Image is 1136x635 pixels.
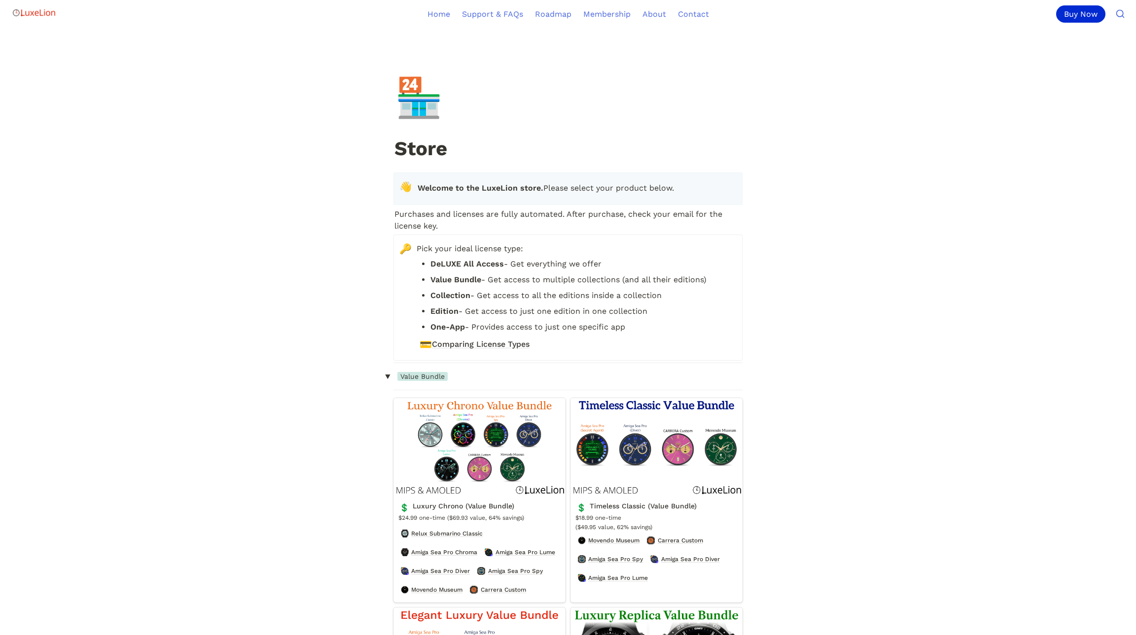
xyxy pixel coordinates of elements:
strong: DeLUXE All Access [430,259,504,268]
li: - Provides access to just one specific app [430,320,734,334]
li: - Get access to just one edition in one collection [430,304,734,319]
img: Logo [12,3,56,23]
div: 🏪 [395,78,443,117]
span: ‣ [379,372,395,381]
h1: Store [393,138,743,162]
span: 👋 [399,181,412,193]
span: Value Bundle [397,372,448,381]
a: Buy Now [1056,5,1109,23]
span: 🔑 [399,243,412,255]
li: - Get access to multiple collections (and all their editions) [430,272,734,287]
strong: Welcome to the LuxeLion store. [418,183,543,193]
strong: Collection [430,291,470,300]
strong: One-App [430,322,465,332]
li: - Get everything we offer [430,257,734,271]
a: 💳Comparing License Types [417,337,734,352]
li: - Get access to all the editions inside a collection [430,288,734,303]
span: Comparing License Types [432,338,530,350]
strong: Edition [430,306,459,316]
span: Pick your ideal license type: [417,243,734,255]
a: Luxury Chrono (Value Bundle) [393,398,566,602]
p: Please select your product below. [417,181,734,197]
p: Purchases and licenses are fully automated. After purchase, check your email for the license key. [393,207,743,234]
div: Buy Now [1056,5,1105,23]
strong: Value Bundle [430,275,481,284]
a: Timeless Classic (Value Bundle) [570,398,743,602]
span: 💳 [420,338,429,348]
